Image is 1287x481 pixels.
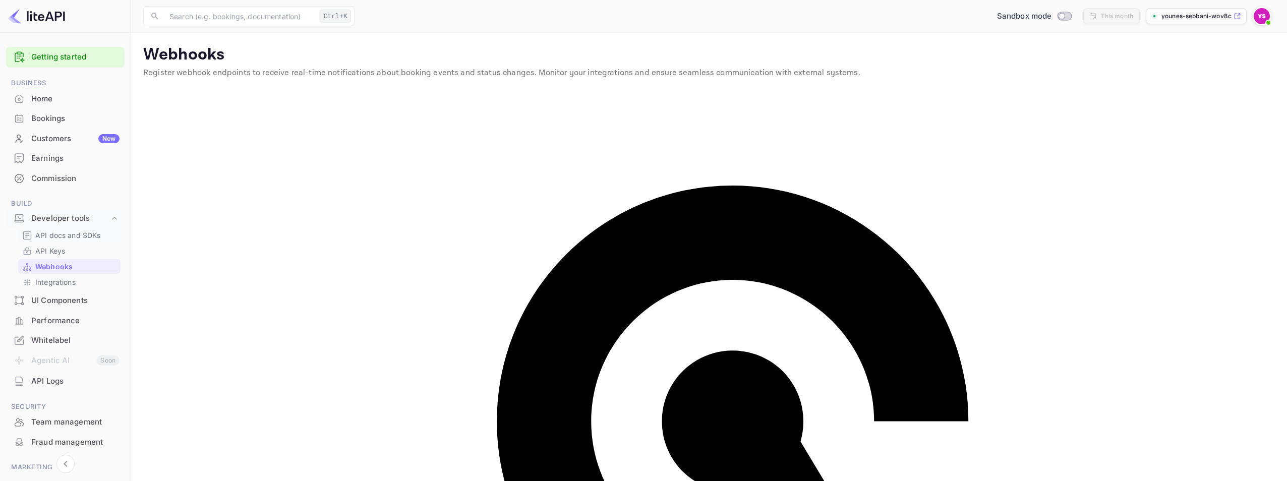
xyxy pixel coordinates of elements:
[35,246,65,256] p: API Keys
[6,198,125,209] span: Build
[18,275,121,289] div: Integrations
[6,311,125,331] div: Performance
[31,376,120,387] div: API Logs
[35,277,76,287] p: Integrations
[6,401,125,412] span: Security
[56,455,75,473] button: Collapse navigation
[6,129,125,149] div: CustomersNew
[31,93,120,105] div: Home
[31,113,120,125] div: Bookings
[18,228,121,243] div: API docs and SDKs
[6,331,125,350] div: Whitelabel
[31,315,120,327] div: Performance
[98,134,120,143] div: New
[6,433,125,451] a: Fraud management
[31,153,120,164] div: Earnings
[31,416,120,428] div: Team management
[6,462,125,473] span: Marketing
[143,45,1275,65] p: Webhooks
[6,109,125,129] div: Bookings
[6,412,125,431] a: Team management
[997,11,1052,22] span: Sandbox mode
[35,261,73,272] p: Webhooks
[1254,8,1270,24] img: Younes Sebbani
[6,89,125,109] div: Home
[6,47,125,68] div: Getting started
[18,259,121,274] div: Webhooks
[22,277,116,287] a: Integrations
[6,78,125,89] span: Business
[143,67,1275,79] p: Register webhook endpoints to receive real-time notifications about booking events and status cha...
[31,295,120,307] div: UI Components
[6,109,125,128] a: Bookings
[6,372,125,390] a: API Logs
[6,129,125,148] a: CustomersNew
[31,213,109,224] div: Developer tools
[6,149,125,167] a: Earnings
[320,10,351,23] div: Ctrl+K
[31,437,120,448] div: Fraud management
[6,169,125,189] div: Commission
[6,89,125,108] a: Home
[31,173,120,185] div: Commission
[31,335,120,346] div: Whitelabel
[6,331,125,349] a: Whitelabel
[6,210,125,227] div: Developer tools
[6,412,125,432] div: Team management
[6,372,125,391] div: API Logs
[22,246,116,256] a: API Keys
[22,261,116,272] a: Webhooks
[31,51,120,63] a: Getting started
[22,230,116,240] a: API docs and SDKs
[31,133,120,145] div: Customers
[6,311,125,330] a: Performance
[18,244,121,258] div: API Keys
[1101,12,1134,21] div: This month
[35,230,101,240] p: API docs and SDKs
[6,433,125,452] div: Fraud management
[8,8,65,24] img: LiteAPI logo
[6,149,125,168] div: Earnings
[6,291,125,311] div: UI Components
[6,291,125,310] a: UI Components
[1161,12,1232,21] p: younes-sebbani-wov8c.n...
[6,169,125,188] a: Commission
[993,11,1075,22] div: Switch to Production mode
[163,6,316,26] input: Search (e.g. bookings, documentation)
